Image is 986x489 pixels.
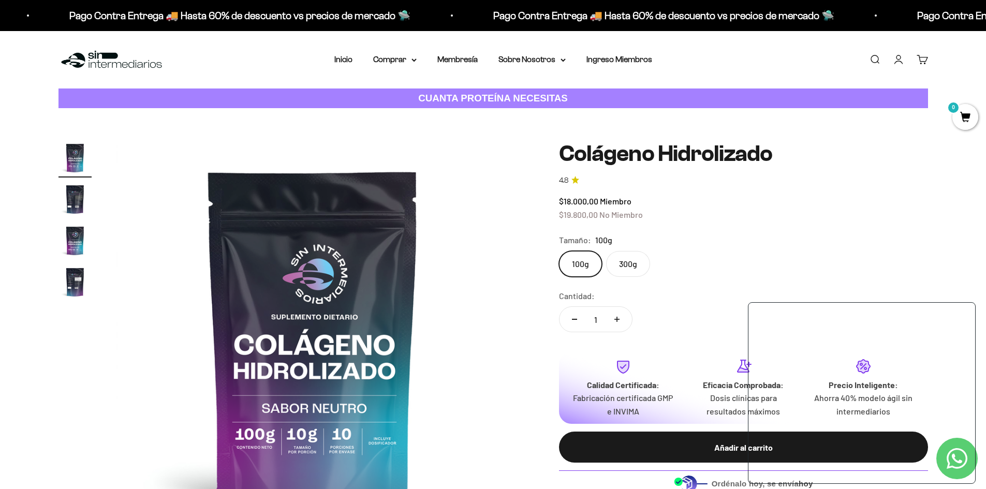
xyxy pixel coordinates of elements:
strong: Calidad Certificada: [587,380,659,390]
span: Miembro [600,196,631,206]
a: CUANTA PROTEÍNA NECESITAS [58,88,928,109]
button: Aumentar cantidad [602,307,632,332]
button: Ir al artículo 2 [58,183,92,219]
div: Añadir al carrito [580,441,907,454]
span: $18.000,00 [559,196,598,206]
img: Colágeno Hidrolizado [58,224,92,257]
iframe: zigpoll-iframe [748,302,975,483]
strong: CUANTA PROTEÍNA NECESITAS [418,93,568,103]
h1: Colágeno Hidrolizado [559,141,928,166]
span: No Miembro [599,210,643,219]
img: Colágeno Hidrolizado [58,183,92,216]
span: 100g [595,233,612,247]
a: Inicio [334,55,352,64]
label: Cantidad: [559,289,595,303]
span: $19.800,00 [559,210,598,219]
p: Pago Contra Entrega 🚚 Hasta 60% de descuento vs precios de mercado 🛸 [66,7,407,24]
a: Ingreso Miembros [586,55,652,64]
summary: Comprar [373,53,417,66]
mark: 0 [947,101,960,114]
p: Fabricación certificada GMP e INVIMA [571,391,675,418]
p: Dosis clínicas para resultados máximos [691,391,795,418]
img: Colágeno Hidrolizado [58,265,92,299]
span: 4.8 [559,175,568,186]
button: Ir al artículo 4 [58,265,92,302]
legend: Tamaño: [559,233,591,247]
p: Pago Contra Entrega 🚚 Hasta 60% de descuento vs precios de mercado 🛸 [490,7,831,24]
summary: Sobre Nosotros [498,53,566,66]
button: Reducir cantidad [560,307,590,332]
strong: Eficacia Comprobada: [703,380,784,390]
button: Ir al artículo 1 [58,141,92,177]
b: hoy [799,479,813,488]
button: Añadir al carrito [559,432,928,463]
img: Colágeno Hidrolizado [58,141,92,174]
a: 0 [952,112,978,124]
a: 4.84.8 de 5.0 estrellas [559,175,928,186]
button: Ir al artículo 3 [58,224,92,260]
a: Membresía [437,55,478,64]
